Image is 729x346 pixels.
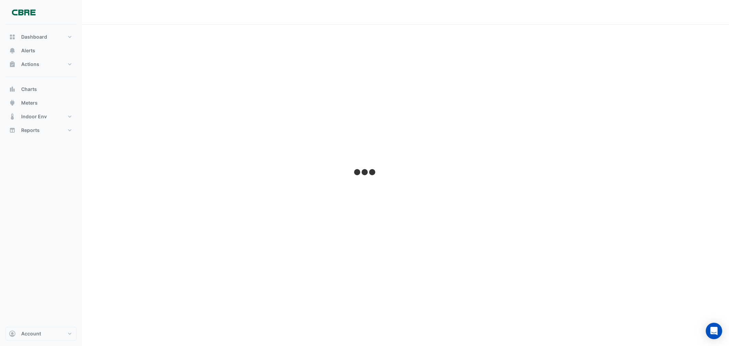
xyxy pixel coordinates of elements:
[21,99,38,106] span: Meters
[21,127,40,134] span: Reports
[21,61,39,68] span: Actions
[21,34,47,40] span: Dashboard
[9,47,16,54] app-icon: Alerts
[8,5,39,19] img: Company Logo
[5,44,77,57] button: Alerts
[9,34,16,40] app-icon: Dashboard
[5,123,77,137] button: Reports
[706,323,722,339] div: Open Intercom Messenger
[5,327,77,341] button: Account
[21,47,35,54] span: Alerts
[21,113,47,120] span: Indoor Env
[21,86,37,93] span: Charts
[5,57,77,71] button: Actions
[5,110,77,123] button: Indoor Env
[9,99,16,106] app-icon: Meters
[9,61,16,68] app-icon: Actions
[21,330,41,337] span: Account
[5,82,77,96] button: Charts
[5,30,77,44] button: Dashboard
[9,113,16,120] app-icon: Indoor Env
[9,86,16,93] app-icon: Charts
[5,96,77,110] button: Meters
[9,127,16,134] app-icon: Reports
